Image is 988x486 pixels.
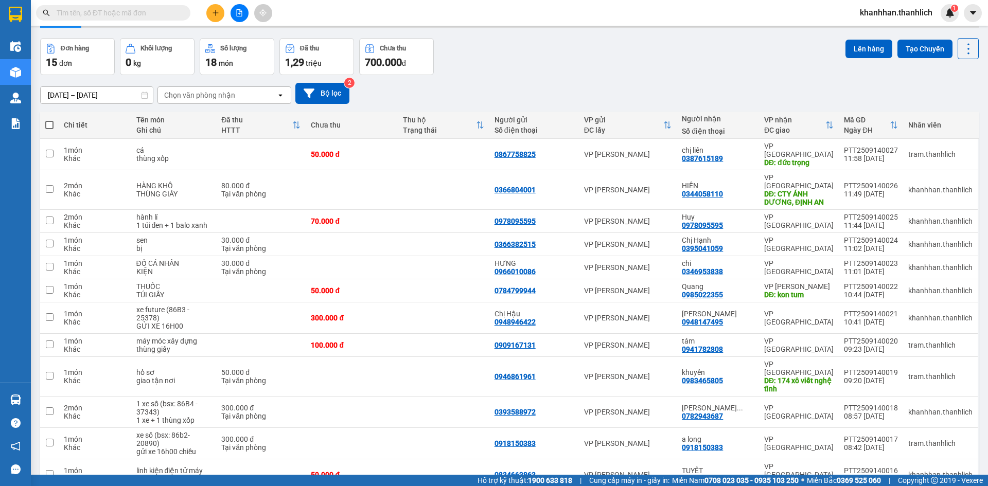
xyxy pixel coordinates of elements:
[764,190,834,206] div: DĐ: CTY ÁNH DƯƠNG, ĐỊNH AN
[945,8,955,17] img: icon-new-feature
[495,116,574,124] div: Người gửi
[495,310,574,318] div: Chị Hậu
[10,394,21,405] img: warehouse-icon
[584,126,664,134] div: ĐC lấy
[584,186,672,194] div: VP [PERSON_NAME]
[764,337,834,353] div: VP [GEOGRAPHIC_DATA]
[844,404,898,412] div: PTT2509140018
[844,282,898,291] div: PTT2509140022
[126,56,131,68] span: 0
[64,154,126,163] div: Khác
[300,45,319,52] div: Đã thu
[295,83,349,104] button: Bộ lọc
[219,59,233,67] span: món
[136,236,211,244] div: sen
[844,345,898,353] div: 09:23 [DATE]
[136,466,211,483] div: linh kiện điện tử máy lạnh
[764,236,834,253] div: VP [GEOGRAPHIC_DATA]
[136,190,211,198] div: THÙNG GIÁY
[584,314,672,322] div: VP [PERSON_NAME]
[254,4,272,22] button: aim
[908,121,973,129] div: Nhân viên
[136,291,211,299] div: TÚI GIẤY
[682,412,723,420] div: 0782943687
[682,368,754,376] div: khuyến
[889,475,890,486] span: |
[64,443,126,452] div: Khác
[64,146,126,154] div: 1 món
[221,190,301,198] div: Tại văn phòng
[764,126,825,134] div: ĐC giao
[212,9,219,16] span: plus
[205,56,217,68] span: 18
[682,345,723,353] div: 0941782808
[495,341,536,349] div: 0909167131
[589,475,669,486] span: Cung cấp máy in - giấy in:
[403,126,476,134] div: Trạng thái
[10,41,21,52] img: warehouse-icon
[844,154,898,163] div: 11:58 [DATE]
[844,466,898,475] div: PTT2509140016
[136,282,211,291] div: THUỐC
[136,116,211,124] div: Tên món
[259,9,267,16] span: aim
[844,236,898,244] div: PTT2509140024
[682,475,723,483] div: 0949294326
[64,337,126,345] div: 1 món
[682,404,754,412] div: Kim Cương (0797677897)
[136,431,211,447] div: xe số (bsx: 86b2-20890)
[200,38,274,75] button: Số lượng18món
[164,90,235,100] div: Chọn văn phòng nhận
[682,236,754,244] div: Chị Hạnh
[64,259,126,267] div: 1 món
[64,121,126,129] div: Chi tiết
[839,112,903,139] th: Toggle SortBy
[931,477,938,484] span: copyright
[495,318,536,326] div: 0948946422
[64,291,126,299] div: Khác
[64,236,126,244] div: 1 món
[951,5,958,12] sup: 1
[682,435,754,443] div: a long
[584,150,672,158] div: VP [PERSON_NAME]
[495,186,536,194] div: 0366804001
[495,240,536,248] div: 0366382515
[10,93,21,103] img: warehouse-icon
[682,154,723,163] div: 0387615189
[221,404,301,412] div: 300.000 đ
[579,112,677,139] th: Toggle SortBy
[908,150,973,158] div: tram.thanhlich
[495,259,574,267] div: HƯNG
[964,4,982,22] button: caret-down
[844,182,898,190] div: PTT2509140026
[908,217,973,225] div: khanhhan.thanhlich
[580,475,581,486] span: |
[136,447,211,456] div: gửi xe 16h00 chiều
[844,259,898,267] div: PTT2509140023
[764,142,834,158] div: VP [GEOGRAPHIC_DATA]
[221,126,292,134] div: HTTT
[64,435,126,443] div: 1 món
[584,372,672,381] div: VP [PERSON_NAME]
[221,267,301,276] div: Tại văn phòng
[844,337,898,345] div: PTT2509140020
[221,368,301,376] div: 50.000 đ
[764,259,834,276] div: VP [GEOGRAPHIC_DATA]
[136,400,211,416] div: 1 xe số (bsx: 86B4 - 37343)
[495,439,536,447] div: 0918150383
[801,478,804,482] span: ⚪️
[221,376,301,385] div: Tại văn phòng
[136,416,211,424] div: 1 xe + 1 thùng xốp
[764,282,834,291] div: VP [PERSON_NAME]
[221,182,301,190] div: 80.000 đ
[221,236,301,244] div: 30.000 đ
[495,126,574,134] div: Số điện thoại
[136,213,211,221] div: hành lí
[844,146,898,154] div: PTT2509140027
[764,376,834,393] div: DĐ: 174 xô viết nghệ tĩnh
[136,182,211,190] div: HÀNG KHÔ
[852,6,941,19] span: khanhhan.thanhlich
[311,121,392,129] div: Chưa thu
[276,91,285,99] svg: open
[584,240,672,248] div: VP [PERSON_NAME]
